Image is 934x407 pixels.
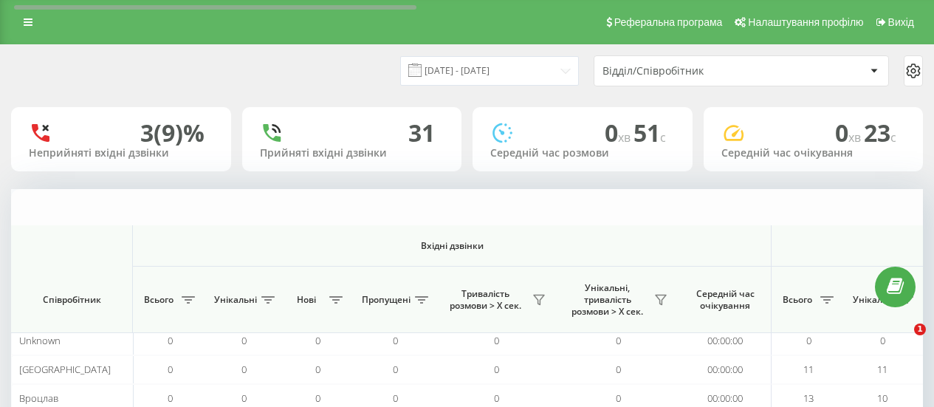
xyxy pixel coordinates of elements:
div: Прийняті вхідні дзвінки [260,147,444,160]
span: 23 [864,117,896,148]
span: 0 [315,363,320,376]
span: 0 [241,363,247,376]
span: 0 [494,334,499,347]
span: Всього [779,294,816,306]
span: 0 [241,334,247,347]
span: 0 [315,391,320,405]
span: 0 [806,334,811,347]
td: 00:00:00 [679,355,772,384]
span: 0 [605,117,633,148]
td: 00:00:00 [679,326,772,355]
span: 0 [616,391,621,405]
span: c [660,129,666,146]
span: 0 [315,334,320,347]
span: Вихід [888,16,914,28]
span: Унікальні [853,294,896,306]
span: 1 [914,324,926,335]
div: 31 [408,119,435,147]
div: Неприйняті вхідні дзвінки [29,147,213,160]
span: Унікальні [214,294,257,306]
span: Тривалість розмови > Х сек. [443,288,528,311]
span: хв [618,129,633,146]
span: 0 [393,334,398,347]
span: 0 [616,334,621,347]
iframe: Intercom live chat [884,324,919,359]
span: 13 [803,391,814,405]
span: 0 [880,334,885,347]
span: хв [848,129,864,146]
span: 11 [877,363,887,376]
span: 0 [393,391,398,405]
span: Середній час очікування [690,288,760,311]
span: Вроцлав [19,391,58,405]
span: 11 [803,363,814,376]
span: c [890,129,896,146]
span: 0 [241,391,247,405]
span: 0 [393,363,398,376]
span: 0 [168,391,173,405]
span: 0 [168,334,173,347]
span: 0 [494,363,499,376]
span: 0 [168,363,173,376]
div: Відділ/Співробітник [602,65,779,78]
span: 0 [494,391,499,405]
span: Пропущені [362,294,411,306]
span: Налаштування профілю [748,16,863,28]
span: 0 [835,117,864,148]
span: Вхідні дзвінки [171,240,732,252]
span: 10 [877,391,887,405]
div: Середній час розмови [490,147,675,160]
span: Unknown [19,334,61,347]
span: Всього [140,294,177,306]
span: 51 [633,117,666,148]
span: Нові [288,294,325,306]
span: [GEOGRAPHIC_DATA] [19,363,111,376]
div: Середній час очікування [721,147,906,160]
span: 0 [616,363,621,376]
span: Унікальні, тривалість розмови > Х сек. [565,282,650,317]
span: Співробітник [24,294,120,306]
div: 3 (9)% [140,119,205,147]
span: Реферальна програма [614,16,723,28]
